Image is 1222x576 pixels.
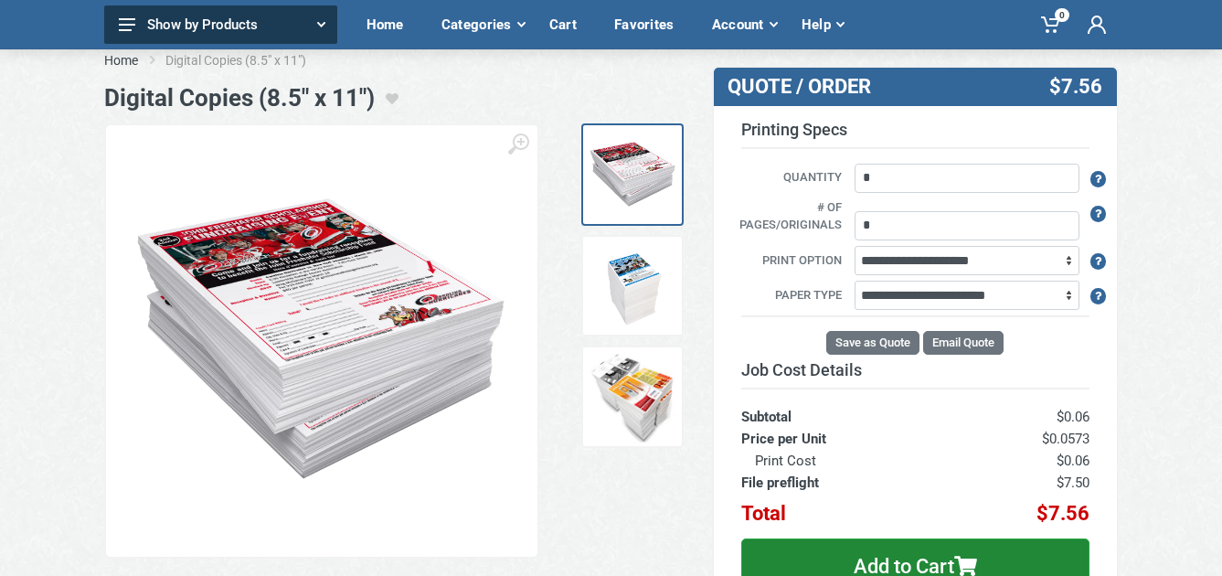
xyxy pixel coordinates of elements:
[789,5,855,44] div: Help
[741,120,1089,149] h3: Printing Specs
[1057,453,1089,469] span: $0.06
[581,123,684,226] a: Flyers
[601,5,699,44] div: Favorites
[728,168,852,188] label: Quantity
[587,129,678,220] img: Flyers
[104,51,138,69] a: Home
[1042,431,1089,447] span: $0.0573
[741,360,1089,380] h3: Job Cost Details
[581,235,684,337] a: Copies
[587,240,678,332] img: Copies
[587,351,678,443] img: Copies
[537,5,601,44] div: Cart
[699,5,789,44] div: Account
[104,5,337,44] button: Show by Products
[741,428,956,450] th: Price per Unit
[1036,502,1089,525] span: $7.56
[826,331,919,355] button: Save as Quote
[429,5,537,44] div: Categories
[741,450,956,472] th: Print Cost
[1049,75,1102,99] span: $7.56
[741,494,956,525] th: Total
[1057,409,1089,425] span: $0.06
[923,331,1004,355] button: Email Quote
[741,472,956,494] th: File preflight
[165,51,334,69] li: Digital Copies (8.5" x 11")
[741,389,956,428] th: Subtotal
[728,198,852,236] label: # of pages/originals
[728,251,852,272] label: Print Option
[124,144,519,539] img: Flyers
[581,346,684,448] a: Copies
[1057,475,1089,491] span: $7.50
[104,84,375,112] h1: Digital Copies (8.5" x 11")
[728,75,969,99] h3: QUOTE / ORDER
[354,5,429,44] div: Home
[728,286,852,306] label: Paper Type
[1055,8,1069,22] span: 0
[104,51,1119,69] nav: breadcrumb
